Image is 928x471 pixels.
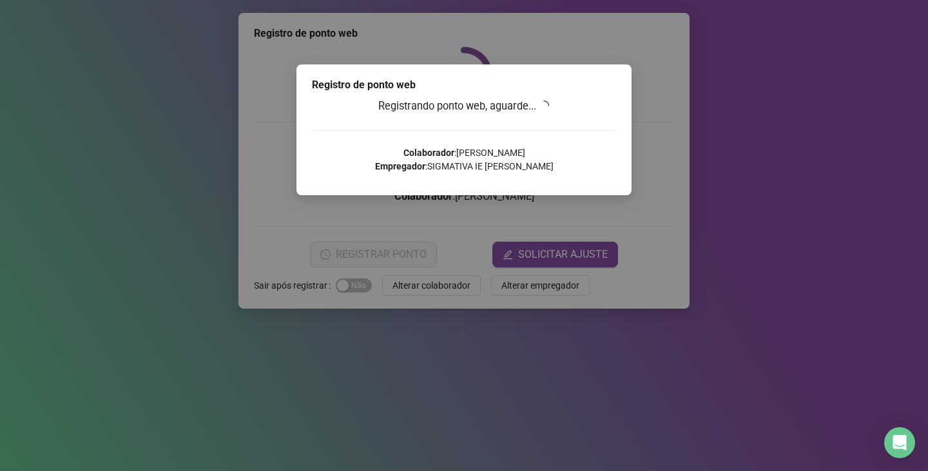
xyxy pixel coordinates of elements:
div: Open Intercom Messenger [884,427,915,458]
h3: Registrando ponto web, aguarde... [312,98,616,115]
strong: Empregador [375,161,425,171]
p: : [PERSON_NAME] : SIGMATIVA IE [PERSON_NAME] [312,146,616,173]
span: loading [539,101,549,111]
strong: Colaborador [403,148,454,158]
div: Registro de ponto web [312,77,616,93]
